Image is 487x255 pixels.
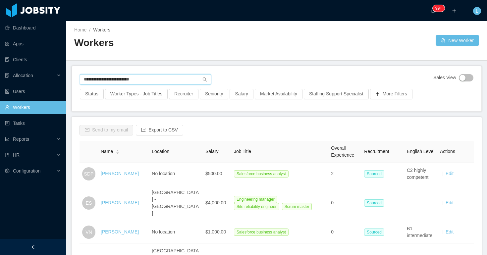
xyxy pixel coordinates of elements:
[205,149,219,154] span: Salary
[84,167,94,180] span: SDP
[116,149,120,151] i: icon: caret-up
[446,171,454,176] a: Edit
[5,53,61,66] a: icon: auditClients
[105,89,168,99] button: Worker Types - Job Titles
[101,171,139,176] a: [PERSON_NAME]
[364,149,389,154] span: Recruitment
[331,145,354,158] span: Overall Experience
[328,185,361,221] td: 0
[13,168,40,174] span: Configuration
[5,37,61,50] a: icon: appstoreApps
[234,203,279,210] span: Site reliability engineer
[433,5,445,12] sup: 2144
[93,27,110,32] span: Workers
[436,35,479,46] button: icon: usergroup-addNew Worker
[255,89,302,99] button: Market Availability
[370,89,412,99] button: icon: plusMore Filters
[101,200,139,205] a: [PERSON_NAME]
[364,200,387,205] a: Sourced
[152,149,169,154] span: Location
[364,229,387,234] a: Sourced
[476,7,478,15] span: L
[13,136,29,142] span: Reports
[149,163,203,185] td: No location
[5,137,10,141] i: icon: line-chart
[404,221,437,243] td: B1 intermediate
[205,229,226,234] span: $1,000.00
[205,171,222,176] span: $500.00
[446,229,454,234] a: Edit
[85,226,92,239] span: VN
[328,163,361,185] td: 2
[404,163,437,185] td: C2 highly competent
[234,149,251,154] span: Job Title
[452,8,457,13] i: icon: plus
[364,199,384,207] span: Sourced
[74,27,86,32] a: Home
[440,149,455,154] span: Actions
[205,200,226,205] span: $4,000.00
[116,151,120,153] i: icon: caret-down
[282,203,312,210] span: Scrum master
[5,153,10,157] i: icon: book
[200,89,228,99] button: Seniority
[5,117,61,130] a: icon: profileTasks
[433,74,456,81] span: Sales View
[116,149,120,153] div: Sort
[74,36,277,50] h2: Workers
[446,200,454,205] a: Edit
[234,196,277,203] span: Engineering manager
[13,73,33,78] span: Allocation
[234,170,289,178] span: Salesforce business analyst
[149,185,203,221] td: [GEOGRAPHIC_DATA] - [GEOGRAPHIC_DATA]
[80,89,104,99] button: Status
[364,171,387,176] a: Sourced
[407,149,434,154] span: English Level
[5,73,10,78] i: icon: solution
[169,89,198,99] button: Recruiter
[5,169,10,173] i: icon: setting
[5,85,61,98] a: icon: robotUsers
[86,196,92,210] span: ES
[149,221,203,243] td: No location
[202,77,207,82] i: icon: search
[364,170,384,178] span: Sourced
[89,27,90,32] span: /
[13,152,20,158] span: HR
[431,8,435,13] i: icon: bell
[136,125,183,135] button: icon: exportExport to CSV
[101,148,113,155] span: Name
[304,89,369,99] button: Staffing Support Specialist
[230,89,253,99] button: Salary
[328,221,361,243] td: 0
[101,229,139,234] a: [PERSON_NAME]
[234,229,289,236] span: Salesforce business analyst
[5,21,61,34] a: icon: pie-chartDashboard
[364,229,384,236] span: Sourced
[5,101,61,114] a: icon: userWorkers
